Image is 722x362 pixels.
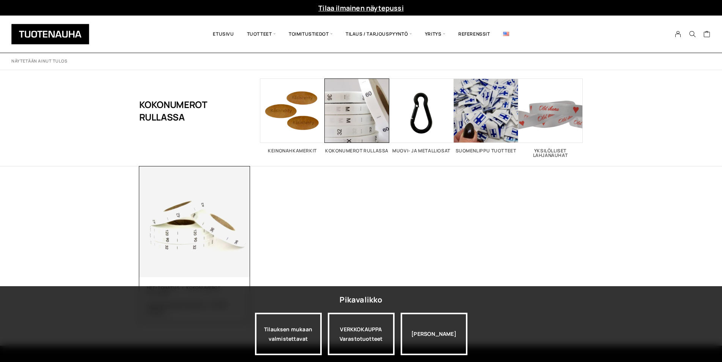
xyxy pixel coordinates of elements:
a: Etusivu [206,21,240,47]
h2: Keinonahkamerkit [260,149,325,153]
a: Visit product category Suomenlippu tuotteet [454,78,518,153]
a: VERKKOKAUPPAVarastotuotteet [328,313,395,355]
a: Visit product category Keinonahkamerkit [260,78,325,153]
div: VERKKOKAUPPA Varastotuotteet [328,313,395,355]
a: My Account [671,31,686,38]
a: Tilauksen mukaan valmistettavat [255,313,322,355]
a: Visit product category Muovi- ja metalliosat [389,78,454,153]
a: Tilaa ilmainen näytepussi [318,3,404,13]
a: Referenssit [452,21,497,47]
a: Cart [703,30,711,39]
h2: Kokonumerot rullassa [325,149,389,153]
a: Visit product category Kokonumerot rullassa [325,78,389,153]
a: Visit product category Yksilölliset lahjanauhat [518,78,583,158]
div: [PERSON_NAME] [401,313,467,355]
h2: Suomenlippu tuotteet [454,149,518,153]
span: Tilaus / Tarjouspyyntö [339,21,418,47]
p: Näytetään ainut tulos [11,58,68,64]
img: Tuotenauha Oy [11,24,89,44]
span: Yritys [418,21,452,47]
a: Heti toimitus [147,285,180,290]
img: English [503,32,509,36]
h2: Yksilölliset lahjanauhat [518,149,583,158]
span: Toimitustiedot [282,21,339,47]
div: Pikavalikko [340,293,382,307]
h1: Kokonumerot rullassa [139,78,222,143]
span: Tuotteet [241,21,282,47]
h2: Muovi- ja metalliosat [389,149,454,153]
button: Search [685,31,700,38]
